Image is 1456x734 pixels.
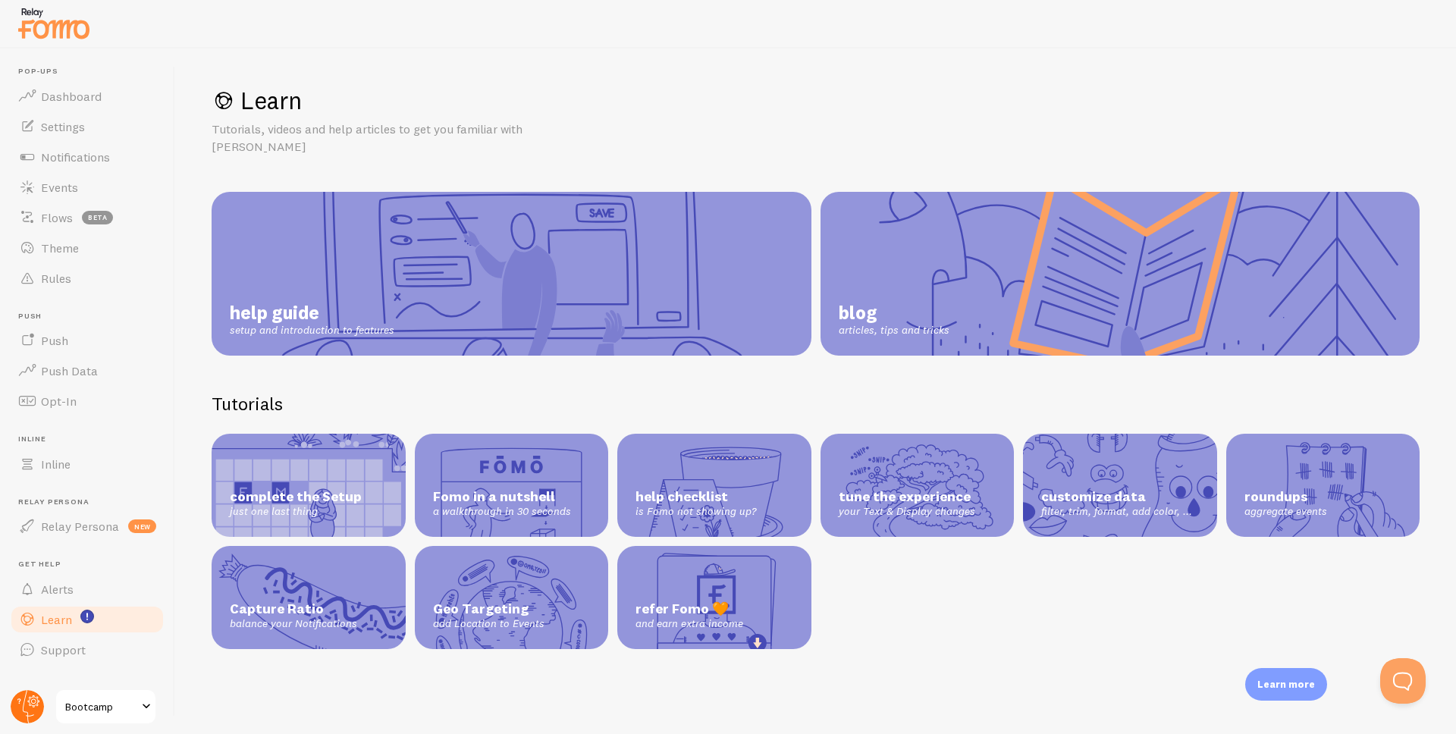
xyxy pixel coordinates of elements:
a: Learn [9,604,165,635]
span: a walkthrough in 30 seconds [433,505,591,519]
a: Bootcamp [55,689,157,725]
span: add Location to Events [433,617,591,631]
span: Dashboard [41,89,102,104]
a: Events [9,172,165,202]
span: Settings [41,119,85,134]
span: Inline [41,456,71,472]
a: Relay Persona new [9,511,165,541]
span: refer Fomo 🧡 [635,601,793,618]
span: Notifications [41,149,110,165]
span: Push [18,312,165,322]
a: blog articles, tips and tricks [821,192,1420,356]
a: Notifications [9,142,165,172]
span: new [128,519,156,533]
a: help guide setup and introduction to features [212,192,811,356]
span: customize data [1041,488,1199,506]
span: is Fomo not showing up? [635,505,793,519]
a: Settings [9,111,165,142]
span: Push Data [41,363,98,378]
a: Alerts [9,574,165,604]
span: Geo Targeting [433,601,591,618]
span: your Text & Display changes [839,505,996,519]
span: help guide [230,301,394,324]
span: Learn [41,612,72,627]
img: fomo-relay-logo-orange.svg [16,4,92,42]
span: Opt-In [41,394,77,409]
span: setup and introduction to features [230,324,394,337]
div: Learn more [1245,668,1327,701]
span: help checklist [635,488,793,506]
p: Tutorials, videos and help articles to get you familiar with [PERSON_NAME] [212,121,576,155]
span: Capture Ratio [230,601,388,618]
span: filter, trim, format, add color, ... [1041,505,1199,519]
span: balance your Notifications [230,617,388,631]
a: Inline [9,449,165,479]
a: Theme [9,233,165,263]
a: Push [9,325,165,356]
a: Rules [9,263,165,293]
span: just one last thing [230,505,388,519]
a: Push Data [9,356,165,386]
p: Learn more [1257,677,1315,692]
span: Relay Persona [41,519,119,534]
span: Bootcamp [65,698,137,716]
span: Flows [41,210,73,225]
iframe: Help Scout Beacon - Open [1380,658,1426,704]
span: Get Help [18,560,165,569]
span: Relay Persona [18,497,165,507]
span: tune the experience [839,488,996,506]
span: Support [41,642,86,657]
span: Fomo in a nutshell [433,488,591,506]
span: Push [41,333,68,348]
h2: Tutorials [212,392,1420,416]
a: Flows beta [9,202,165,233]
span: Rules [41,271,71,286]
span: Theme [41,240,79,256]
span: Events [41,180,78,195]
span: Alerts [41,582,74,597]
span: aggregate events [1244,505,1402,519]
a: Opt-In [9,386,165,416]
span: Pop-ups [18,67,165,77]
a: Dashboard [9,81,165,111]
svg: <p>Watch New Feature Tutorials!</p> [80,610,94,623]
a: Support [9,635,165,665]
span: roundups [1244,488,1402,506]
span: and earn extra income [635,617,793,631]
span: blog [839,301,949,324]
span: articles, tips and tricks [839,324,949,337]
h1: Learn [212,85,1420,116]
span: complete the Setup [230,488,388,506]
span: beta [82,211,113,224]
span: Inline [18,434,165,444]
